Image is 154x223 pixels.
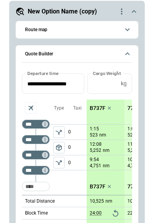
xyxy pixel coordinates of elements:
[127,157,139,163] p: 10:20
[121,80,127,87] p: kg
[68,140,87,155] p: 0
[127,105,140,111] p: 777F
[117,7,126,16] div: quote-option-actions
[22,21,132,38] button: Route map
[25,210,48,216] p: Block Time
[53,142,65,153] button: left aligned
[22,120,50,129] div: Too short
[127,183,140,190] p: 777F
[25,198,55,205] p: Total Distance
[127,163,139,169] p: 4,752
[99,132,106,138] p: nm
[22,45,132,63] button: Quote Builder
[90,147,101,154] p: 5,252
[15,7,139,16] button: New Option Name (copy)quote-option-actions
[93,70,121,77] label: Cargo Weight
[22,150,50,160] div: Too short
[27,70,59,77] label: Departure time
[28,7,97,16] h5: New Option Name (copy)
[22,73,79,94] input: Choose date, selected date is Sep 2, 2025
[127,210,139,216] p: 22:53
[90,105,105,111] p: B737F
[54,105,64,111] p: Type
[127,141,139,147] p: 11:25
[53,126,65,138] span: Type of sector
[90,141,102,147] p: 12:08
[68,155,87,170] p: 0
[22,135,50,144] div: Too short
[55,144,63,151] span: package_2
[90,126,99,132] p: 1:15
[73,105,82,111] p: Taxi
[105,198,112,205] p: nm
[90,157,99,163] p: 9:54
[25,27,47,32] h6: Route map
[110,208,121,219] button: Reset
[53,157,65,168] button: left aligned
[53,126,65,138] button: left aligned
[90,163,101,169] p: 4,751
[127,198,142,204] p: 10,526
[53,157,65,168] span: Type of sector
[103,147,110,154] p: nm
[90,132,98,138] p: 523
[68,125,87,140] p: 0
[90,198,104,204] p: 10,525
[53,142,65,153] span: Type of sector
[25,102,37,114] span: Aircraft selection
[22,166,50,175] div: Too short
[90,210,102,216] p: 24:00
[127,147,139,154] p: 5,253
[25,52,53,57] h6: Quote Builder
[103,163,110,169] p: nm
[90,183,105,190] p: B737F
[22,182,50,191] div: Too short
[127,126,137,132] p: 1:08
[127,132,136,138] p: 523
